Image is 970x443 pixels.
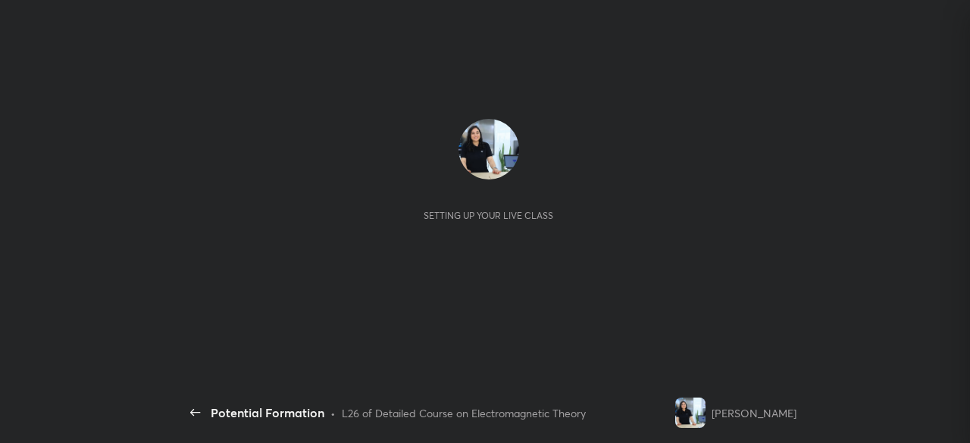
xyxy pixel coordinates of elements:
[675,398,706,428] img: 1c77a709700e4161a58d8af47c821b1c.jpg
[330,405,336,421] div: •
[712,405,796,421] div: [PERSON_NAME]
[424,210,553,221] div: Setting up your live class
[458,119,519,179] img: 1c77a709700e4161a58d8af47c821b1c.jpg
[342,405,586,421] div: L26 of Detailed Course on Electromagnetic Theory
[211,404,324,422] div: Potential Formation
